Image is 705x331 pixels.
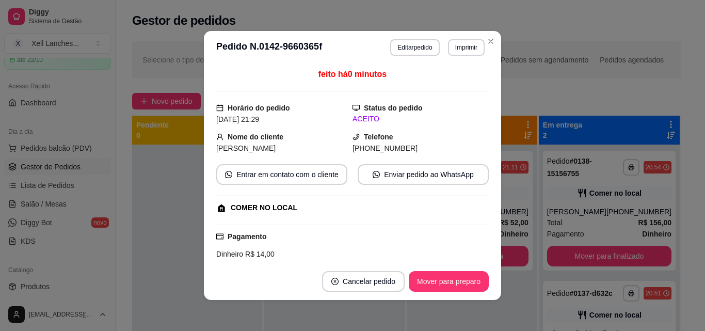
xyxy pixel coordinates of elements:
[216,233,223,240] span: credit-card
[318,70,387,78] span: feito há 0 minutos
[322,271,405,292] button: close-circleCancelar pedido
[216,144,276,152] span: [PERSON_NAME]
[352,114,489,124] div: ACEITO
[358,164,489,185] button: whats-appEnviar pedido ao WhatsApp
[216,104,223,112] span: calendar
[228,232,266,241] strong: Pagamento
[352,104,360,112] span: desktop
[409,271,489,292] button: Mover para preparo
[216,133,223,140] span: user
[228,104,290,112] strong: Horário do pedido
[228,133,283,141] strong: Nome do cliente
[483,33,499,50] button: Close
[331,278,339,285] span: close-circle
[364,133,393,141] strong: Telefone
[216,115,259,123] span: [DATE] 21:29
[364,104,423,112] strong: Status do pedido
[390,39,439,56] button: Editarpedido
[225,171,232,178] span: whats-app
[448,39,485,56] button: Imprimir
[352,144,418,152] span: [PHONE_NUMBER]
[216,164,347,185] button: whats-appEntrar em contato com o cliente
[243,250,275,258] span: R$ 14,00
[216,39,322,56] h3: Pedido N. 0142-9660365f
[231,202,297,213] div: COMER NO LOCAL
[373,171,380,178] span: whats-app
[216,250,243,258] span: Dinheiro
[352,133,360,140] span: phone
